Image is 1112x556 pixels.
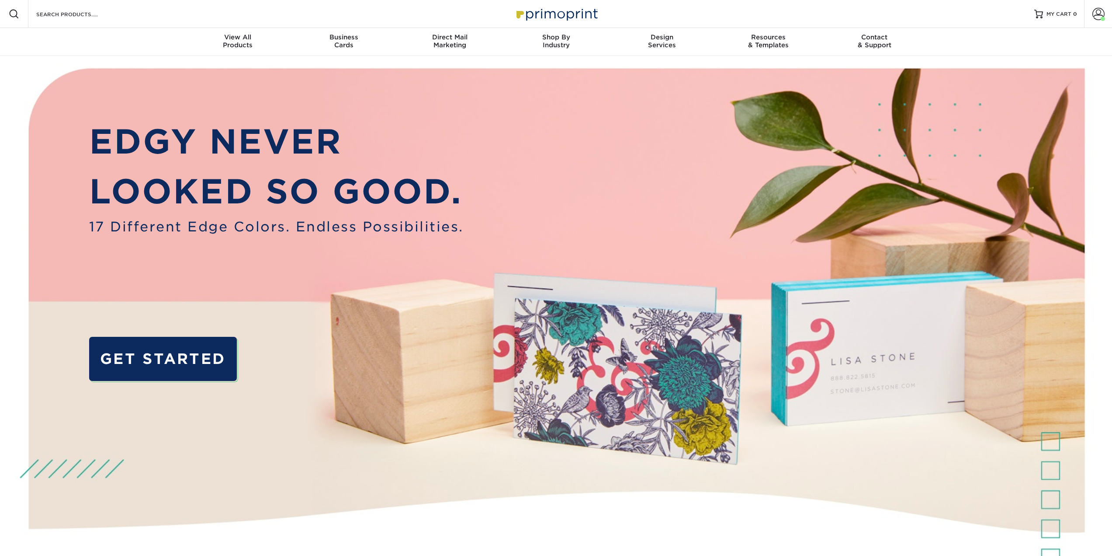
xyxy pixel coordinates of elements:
img: Primoprint [513,4,600,23]
span: 0 [1073,11,1077,17]
span: MY CART [1046,10,1071,18]
a: GET STARTED [89,337,237,381]
span: Direct Mail [397,33,503,41]
span: Shop By [503,33,609,41]
div: Marketing [397,33,503,49]
p: EDGY NEVER [89,117,464,167]
input: SEARCH PRODUCTS..... [35,9,121,19]
span: Business [291,33,397,41]
a: Resources& Templates [715,28,821,56]
a: Direct MailMarketing [397,28,503,56]
div: & Templates [715,33,821,49]
span: Contact [821,33,928,41]
span: Design [609,33,715,41]
a: DesignServices [609,28,715,56]
a: Shop ByIndustry [503,28,609,56]
div: Industry [503,33,609,49]
div: Products [185,33,291,49]
a: Contact& Support [821,28,928,56]
a: View AllProducts [185,28,291,56]
span: View All [185,33,291,41]
span: 17 Different Edge Colors. Endless Possibilities. [89,217,464,237]
a: BusinessCards [291,28,397,56]
div: Services [609,33,715,49]
div: & Support [821,33,928,49]
div: Cards [291,33,397,49]
p: LOOKED SO GOOD. [89,167,464,217]
span: Resources [715,33,821,41]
